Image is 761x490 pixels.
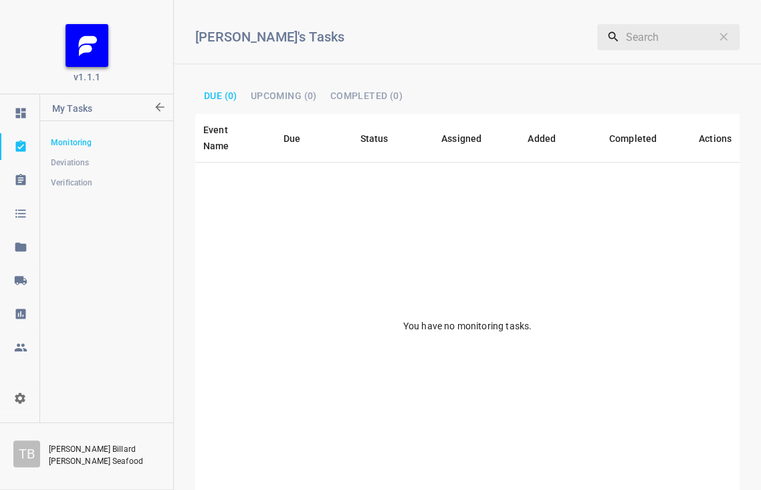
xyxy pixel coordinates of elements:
p: [PERSON_NAME] Billard [49,443,160,455]
a: Monitoring [40,129,173,156]
span: Upcoming (0) [251,91,317,100]
button: Upcoming (0) [245,87,322,104]
span: Due [284,131,318,147]
div: T B [13,440,40,467]
span: Monitoring [51,136,162,149]
span: Verification [51,176,162,189]
span: Event Name [203,122,267,154]
span: Completed (0) [330,91,403,100]
div: Added [528,131,556,147]
span: Assigned [441,131,499,147]
button: Completed (0) [325,87,408,104]
p: [PERSON_NAME] Seafood [49,455,156,467]
img: FB_Logo_Reversed_RGB_Icon.895fbf61.png [66,24,108,67]
div: Completed [609,131,657,147]
div: Event Name [203,122,250,154]
div: Status [360,131,389,147]
p: My Tasks [52,94,152,127]
h6: [PERSON_NAME]'s Tasks [195,26,544,48]
a: Verification [40,169,173,196]
div: Assigned [441,131,481,147]
button: Due (0) [199,87,243,104]
span: Added [528,131,573,147]
span: Completed [609,131,674,147]
svg: Search [607,30,620,44]
a: Deviations [40,149,173,176]
span: Due (0) [204,91,237,100]
input: Search [625,23,712,50]
span: Status [360,131,406,147]
div: Due [284,131,300,147]
span: Deviations [51,156,162,169]
span: v1.1.1 [74,70,100,84]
